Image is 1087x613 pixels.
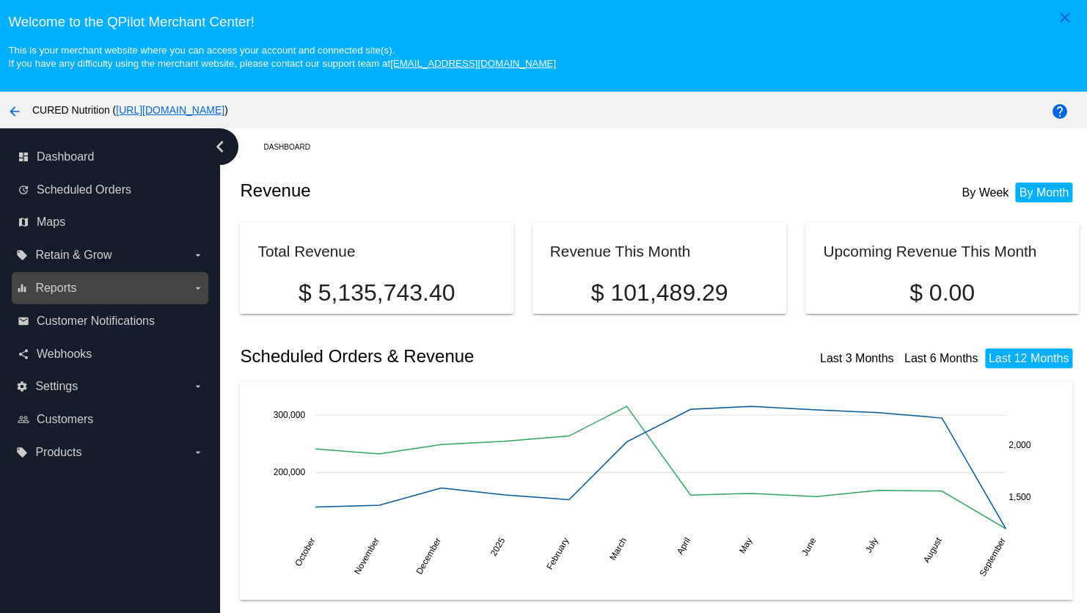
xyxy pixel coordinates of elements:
a: Dashboard [263,136,323,158]
text: June [799,535,818,557]
h3: Welcome to the QPilot Merchant Center! [8,14,1078,30]
text: October [293,536,318,568]
span: Customers [37,413,93,426]
a: Last 6 Months [904,352,978,364]
span: CURED Nutrition ( ) [32,104,228,116]
text: 1,500 [1009,492,1031,502]
span: Settings [35,380,78,393]
i: arrow_drop_down [192,447,204,458]
i: chevron_left [208,135,232,158]
i: share [18,348,29,360]
i: arrow_drop_down [192,282,204,294]
text: April [675,536,692,557]
text: September [978,536,1008,579]
a: update Scheduled Orders [18,178,204,202]
span: Scheduled Orders [37,183,131,197]
span: Webhooks [37,348,92,361]
h2: Revenue [240,180,659,201]
mat-icon: arrow_back [6,103,23,120]
i: people_outline [18,414,29,425]
li: By Week [958,183,1012,202]
i: arrow_drop_down [192,381,204,392]
i: local_offer [16,447,28,458]
span: Reports [35,282,76,295]
mat-icon: help [1051,103,1069,120]
i: dashboard [18,151,29,163]
h2: Upcoming Revenue This Month [823,243,1036,260]
h2: Total Revenue [257,243,355,260]
text: May [737,536,754,556]
text: 200,000 [274,467,306,477]
a: Last 3 Months [820,352,894,364]
a: [URL][DOMAIN_NAME] [116,104,224,116]
span: Products [35,446,81,459]
i: update [18,184,29,196]
i: map [18,216,29,228]
li: By Month [1015,183,1072,202]
span: Maps [37,216,65,229]
a: Last 12 Months [989,352,1069,364]
a: people_outline Customers [18,408,204,431]
small: This is your merchant website where you can access your account and connected site(s). If you hav... [8,45,555,69]
p: $ 5,135,743.40 [257,279,495,306]
span: Dashboard [37,150,94,164]
span: Customer Notifications [37,315,155,328]
text: March [607,536,629,562]
text: 2025 [488,535,508,557]
i: arrow_drop_down [192,249,204,261]
text: August [921,535,944,565]
a: map Maps [18,210,204,234]
i: local_offer [16,249,28,261]
text: February [544,536,571,572]
h2: Scheduled Orders & Revenue [240,346,659,367]
h2: Revenue This Month [550,243,691,260]
i: settings [16,381,28,392]
text: December [414,536,444,576]
text: 2,000 [1009,440,1031,450]
mat-icon: close [1056,9,1074,26]
text: July [863,536,880,554]
i: equalizer [16,282,28,294]
text: 300,000 [274,410,306,420]
a: email Customer Notifications [18,309,204,333]
a: share Webhooks [18,342,204,366]
a: dashboard Dashboard [18,145,204,169]
p: $ 101,489.29 [550,279,769,306]
p: $ 0.00 [823,279,1061,306]
a: [EMAIL_ADDRESS][DOMAIN_NAME] [390,58,556,69]
i: email [18,315,29,327]
span: Retain & Grow [35,249,111,262]
text: November [352,536,381,576]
